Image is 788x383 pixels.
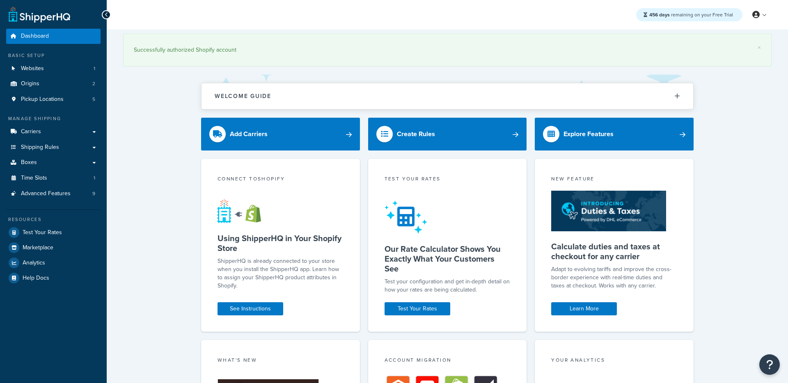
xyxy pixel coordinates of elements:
[218,233,344,253] h5: Using ShipperHQ in Your Shopify Store
[649,11,670,18] strong: 456 days
[551,242,677,261] h5: Calculate duties and taxes at checkout for any carrier
[6,61,101,76] a: Websites1
[6,255,101,270] a: Analytics
[218,356,344,366] div: What's New
[6,171,101,186] a: Time Slots1
[535,118,694,150] a: Explore Features
[6,225,101,240] a: Test Your Rates
[21,159,37,166] span: Boxes
[21,128,41,135] span: Carriers
[21,33,49,40] span: Dashboard
[6,155,101,170] a: Boxes
[6,115,101,122] div: Manage Shipping
[6,186,101,201] a: Advanced Features9
[21,175,47,182] span: Time Slots
[23,229,62,236] span: Test Your Rates
[551,175,677,185] div: New Feature
[21,80,39,87] span: Origins
[564,128,614,140] div: Explore Features
[385,175,511,185] div: Test your rates
[385,244,511,274] h5: Our Rate Calculator Shows You Exactly What Your Customers See
[201,118,360,150] a: Add Carriers
[385,356,511,366] div: Account Migration
[215,93,271,99] h2: Welcome Guide
[6,186,101,201] li: Advanced Features
[551,265,677,290] p: Adapt to evolving tariffs and improve the cross-border experience with real-time duties and taxes...
[6,240,101,255] a: Marketplace
[134,44,761,56] div: Successfully authorized Shopify account
[21,65,44,72] span: Websites
[21,190,71,197] span: Advanced Features
[6,140,101,155] a: Shipping Rules
[92,96,95,103] span: 5
[551,356,677,366] div: Your Analytics
[218,198,269,223] img: connect-shq-shopify-9b9a8c5a.svg
[23,275,49,282] span: Help Docs
[92,190,95,197] span: 9
[6,271,101,285] a: Help Docs
[202,83,693,109] button: Welcome Guide
[6,76,101,91] li: Origins
[23,260,45,267] span: Analytics
[6,29,101,44] a: Dashboard
[759,354,780,375] button: Open Resource Center
[758,44,761,51] a: ×
[230,128,268,140] div: Add Carriers
[6,52,101,59] div: Basic Setup
[21,144,59,151] span: Shipping Rules
[6,124,101,139] a: Carriers
[649,11,733,18] span: remaining on your Free Trial
[397,128,435,140] div: Create Rules
[218,302,283,315] a: See Instructions
[21,96,64,103] span: Pickup Locations
[368,118,527,150] a: Create Rules
[6,92,101,107] li: Pickup Locations
[6,61,101,76] li: Websites
[94,175,95,182] span: 1
[6,92,101,107] a: Pickup Locations5
[6,76,101,91] a: Origins2
[385,302,450,315] a: Test Your Rates
[218,175,344,185] div: Connect to Shopify
[385,278,511,294] div: Test your configuration and get in-depth detail on how your rates are being calculated.
[23,244,53,251] span: Marketplace
[92,80,95,87] span: 2
[94,65,95,72] span: 1
[218,257,344,290] p: ShipperHQ is already connected to your store when you install the ShipperHQ app. Learn how to ass...
[6,216,101,223] div: Resources
[6,171,101,186] li: Time Slots
[551,302,617,315] a: Learn More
